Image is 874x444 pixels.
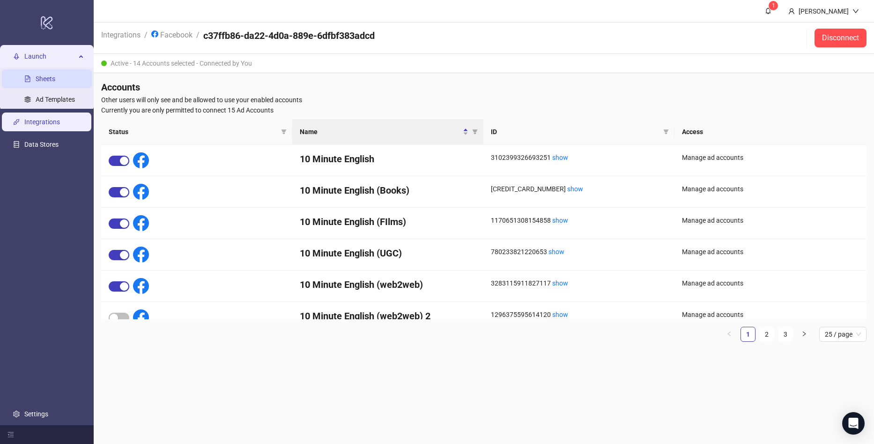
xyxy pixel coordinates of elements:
h4: 10 Minute English (FIlms) [300,215,476,228]
span: rocket [13,53,20,60]
a: 3 [778,327,793,341]
a: show [552,217,568,224]
li: / [196,29,200,47]
span: down [852,8,859,15]
a: Integrations [24,118,60,126]
a: Facebook [149,29,194,39]
li: Next Page [797,327,812,342]
div: 3102399326693251 [491,152,667,163]
div: Manage ad accounts [682,215,859,226]
div: Page Size [819,327,867,342]
h4: 10 Minute English (UGC) [300,247,476,260]
a: Settings [24,410,48,418]
span: bell [765,8,771,14]
a: show [552,279,568,287]
a: 1 [741,327,755,341]
span: filter [661,125,671,139]
span: 1 [772,2,775,9]
a: show [548,248,564,256]
div: 1296375595614120 [491,309,667,320]
div: Manage ad accounts [682,184,859,194]
a: Integrations [99,29,142,39]
span: menu-fold [7,431,14,438]
span: user [788,8,795,15]
div: Manage ad accounts [682,309,859,320]
a: Ad Templates [36,96,75,103]
h4: 10 Minute English (Books) [300,184,476,197]
a: Data Stores [24,141,59,148]
div: Open Intercom Messenger [842,412,865,435]
div: Manage ad accounts [682,247,859,257]
span: Status [109,127,277,137]
span: filter [279,125,289,139]
div: 3283115911827117 [491,278,667,288]
span: filter [472,129,478,135]
div: Active - 14 Accounts selected - Connected by You [94,54,874,73]
li: 3 [778,327,793,342]
h4: 10 Minute English (web2web) [300,278,476,291]
a: show [552,311,568,318]
sup: 1 [769,1,778,10]
h4: c37ffb86-da22-4d0a-889e-6dfbf383adcd [203,29,375,42]
span: Name [300,127,461,137]
li: 1 [741,327,755,342]
div: Manage ad accounts [682,278,859,288]
li: 2 [759,327,774,342]
li: / [144,29,148,47]
a: 2 [760,327,774,341]
button: right [797,327,812,342]
span: Other users will only see and be allowed to use your enabled accounts [101,95,867,105]
div: 780233821220653 [491,247,667,257]
th: Name [292,119,483,145]
span: filter [663,129,669,135]
span: left [726,331,732,337]
th: Access [674,119,867,145]
h4: 10 Minute English [300,152,476,166]
div: 1170651308154858 [491,215,667,226]
span: right [801,331,807,337]
h4: 10 Minute English (web2web) 2 [300,309,476,323]
a: show [552,154,568,161]
h4: Accounts [101,81,867,94]
span: 25 / page [825,327,861,341]
li: Previous Page [722,327,737,342]
button: Disconnect [815,29,867,47]
div: Manage ad accounts [682,152,859,163]
span: Launch [24,47,76,66]
span: ID [491,127,659,137]
span: Currently you are only permitted to connect 15 Ad Accounts [101,105,867,115]
button: left [722,327,737,342]
div: [PERSON_NAME] [795,6,852,16]
div: [CREDIT_CARD_NUMBER] [491,184,667,194]
span: filter [281,129,287,135]
span: Disconnect [822,34,859,42]
span: filter [470,125,480,139]
a: show [567,185,583,193]
a: Sheets [36,75,55,83]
